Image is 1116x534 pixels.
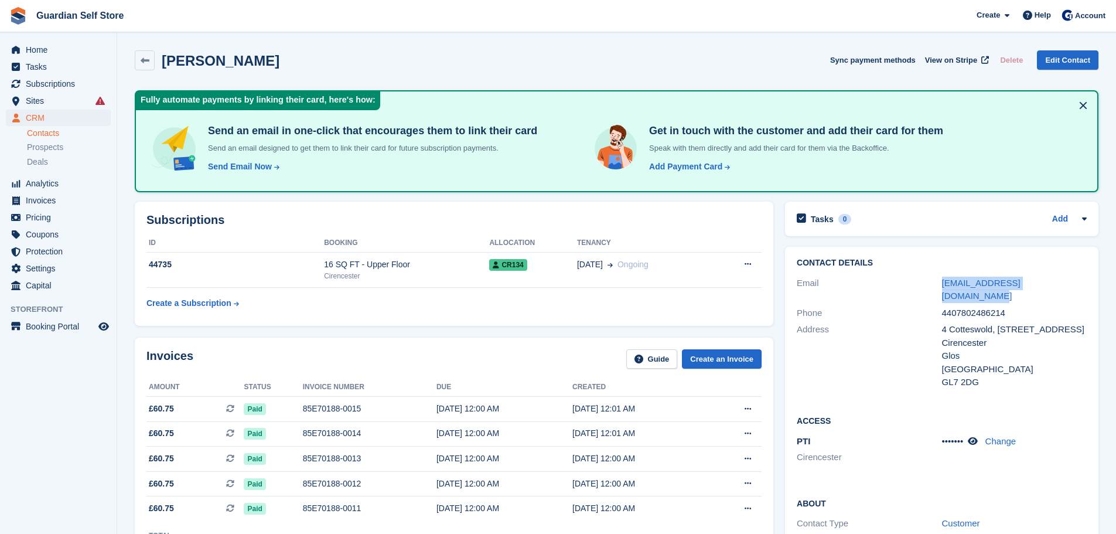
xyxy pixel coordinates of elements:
[6,243,111,260] a: menu
[27,157,48,168] span: Deals
[26,93,96,109] span: Sites
[942,436,964,446] span: •••••••
[146,297,231,309] div: Create a Subscription
[303,502,436,515] div: 85E70188-0011
[436,378,572,397] th: Due
[150,124,199,173] img: send-email-b5881ef4c8f827a638e46e229e590028c7e36e3a6c99d2365469aff88783de13.svg
[324,259,489,271] div: 16 SQ FT - Upper Floor
[26,277,96,294] span: Capital
[649,161,722,173] div: Add Payment Card
[26,209,96,226] span: Pricing
[303,378,436,397] th: Invoice number
[6,192,111,209] a: menu
[26,260,96,277] span: Settings
[644,161,731,173] a: Add Payment Card
[27,156,111,168] a: Deals
[572,478,708,490] div: [DATE] 12:00 AM
[146,213,762,227] h2: Subscriptions
[324,234,489,253] th: Booking
[95,96,105,106] i: Smart entry sync failures have occurred
[303,478,436,490] div: 85E70188-0012
[149,478,174,490] span: £60.75
[136,91,380,110] div: Fully automate payments by linking their card, here's how:
[149,403,174,415] span: £60.75
[146,349,193,369] h2: Invoices
[26,110,96,126] span: CRM
[26,76,96,92] span: Subscriptions
[489,234,577,253] th: Allocation
[26,59,96,75] span: Tasks
[830,50,916,70] button: Sync payment methods
[995,50,1028,70] button: Delete
[797,323,941,389] div: Address
[942,307,1087,320] div: 4407802486214
[244,478,265,490] span: Paid
[244,403,265,415] span: Paid
[26,192,96,209] span: Invoices
[149,453,174,465] span: £60.75
[942,518,980,528] a: Customer
[244,453,265,465] span: Paid
[942,363,1087,376] div: [GEOGRAPHIC_DATA]
[942,278,1021,301] a: [EMAIL_ADDRESS][DOMAIN_NAME]
[572,427,708,440] div: [DATE] 12:01 AM
[977,9,1000,21] span: Create
[27,141,111,154] a: Prospects
[146,292,239,314] a: Create a Subscription
[436,427,572,440] div: [DATE] 12:00 AM
[811,214,834,225] h2: Tasks
[838,214,852,225] div: 0
[1035,9,1051,21] span: Help
[572,502,708,515] div: [DATE] 12:00 AM
[9,7,27,25] img: stora-icon-8386f47178a22dfd0bd8f6a31ec36ba5ce8667c1dd55bd0f319d3a0aa187defe.svg
[6,318,111,335] a: menu
[489,259,527,271] span: CR134
[942,336,1087,350] div: Cirencester
[146,378,244,397] th: Amount
[1062,9,1073,21] img: Tom Scott
[26,226,96,243] span: Coupons
[303,453,436,465] div: 85E70188-0013
[303,403,436,415] div: 85E70188-0015
[1075,10,1105,22] span: Account
[942,349,1087,363] div: Glos
[592,124,640,172] img: get-in-touch-e3e95b6451f4e49772a6039d3abdde126589d6f45a760754adfa51be33bf0f70.svg
[6,42,111,58] a: menu
[26,318,96,335] span: Booking Portal
[244,378,302,397] th: Status
[149,427,174,440] span: £60.75
[6,110,111,126] a: menu
[572,378,708,397] th: Created
[572,453,708,465] div: [DATE] 12:00 AM
[644,142,943,154] p: Speak with them directly and add their card for them via the Backoffice.
[146,234,324,253] th: ID
[985,436,1016,446] a: Change
[303,427,436,440] div: 85E70188-0014
[436,478,572,490] div: [DATE] 12:00 AM
[146,259,324,271] div: 44735
[244,503,265,515] span: Paid
[244,428,265,440] span: Paid
[1052,213,1068,226] a: Add
[26,243,96,260] span: Protection
[208,161,272,173] div: Send Email Now
[203,142,537,154] p: Send an email designed to get them to link their card for future subscription payments.
[11,304,117,315] span: Storefront
[324,271,489,281] div: Cirencester
[27,142,63,153] span: Prospects
[682,349,762,369] a: Create an Invoice
[797,414,1087,426] h2: Access
[6,260,111,277] a: menu
[577,259,603,271] span: [DATE]
[436,502,572,515] div: [DATE] 12:00 AM
[6,59,111,75] a: menu
[797,451,941,464] li: Cirencester
[436,453,572,465] div: [DATE] 12:00 AM
[920,50,991,70] a: View on Stripe
[617,260,649,269] span: Ongoing
[6,209,111,226] a: menu
[149,502,174,515] span: £60.75
[797,436,810,446] span: PTI
[797,517,941,530] div: Contact Type
[6,76,111,92] a: menu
